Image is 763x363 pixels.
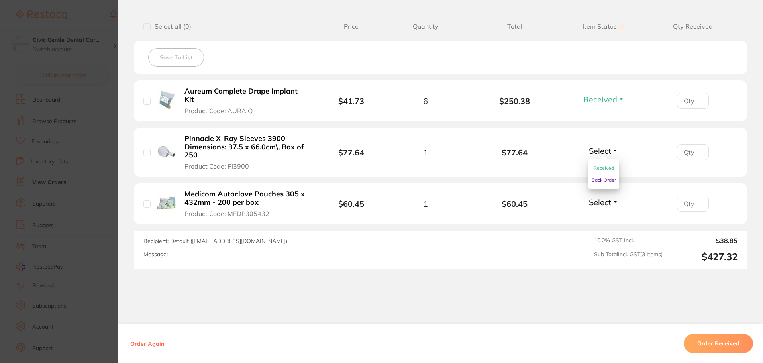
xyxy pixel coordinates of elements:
img: Pinnacle X-Ray Sleeves 3900 - Dimensions: 37.5 x 66.0cm\, Box of 250 [157,142,176,161]
b: $77.64 [470,148,559,157]
button: Save To List [148,48,204,67]
button: Select [586,197,621,207]
span: 10.0 % GST Incl. [594,237,663,244]
b: $60.45 [338,199,364,209]
span: Qty Received [648,23,738,30]
span: Quantity [381,23,470,30]
button: Order Again [128,340,167,347]
button: Pinnacle X-Ray Sleeves 3900 - Dimensions: 37.5 x 66.0cm\, Box of 250 Product Code: PI3900 [182,134,310,170]
input: Qty [677,93,709,109]
button: Select [586,146,621,156]
span: Recipient: Default ( [EMAIL_ADDRESS][DOMAIN_NAME] ) [143,237,287,245]
span: Total [470,23,559,30]
span: Product Code: AURAIO [184,107,253,114]
span: Product Code: MEDP305432 [184,210,269,217]
output: $38.85 [669,237,738,244]
span: 6 [423,96,428,106]
img: Aureum Complete Drape Implant Kit [157,90,176,110]
span: Select all ( 0 ) [151,23,191,30]
output: $427.32 [669,251,738,263]
span: Price [322,23,381,30]
b: $250.38 [470,96,559,106]
b: $60.45 [470,199,559,208]
span: Received [594,165,614,171]
span: Sub Total Incl. GST ( 3 Items) [594,251,663,263]
span: Received [583,94,617,104]
button: Received [594,162,614,175]
input: Qty [677,144,709,160]
b: $41.73 [338,96,364,106]
label: Message: [143,251,168,258]
span: 1 [423,148,428,157]
span: Back Order [592,177,616,183]
button: Received [581,94,627,104]
b: Pinnacle X-Ray Sleeves 3900 - Dimensions: 37.5 x 66.0cm\, Box of 250 [184,135,308,159]
button: Medicom Autoclave Pouches 305 x 432mm - 200 per box Product Code: MEDP305432 [182,190,310,218]
b: Aureum Complete Drape Implant Kit [184,87,308,104]
span: Item Status [559,23,649,30]
button: Aureum Complete Drape Implant Kit Product Code: AURAIO [182,87,310,115]
span: 1 [423,199,428,208]
span: Select [589,146,611,156]
span: Select [589,197,611,207]
img: Medicom Autoclave Pouches 305 x 432mm - 200 per box [157,193,176,213]
input: Qty [677,196,709,212]
button: Back Order [592,174,616,186]
button: Order Received [684,334,753,353]
span: Product Code: PI3900 [184,163,249,170]
b: Medicom Autoclave Pouches 305 x 432mm - 200 per box [184,190,308,206]
b: $77.64 [338,147,364,157]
